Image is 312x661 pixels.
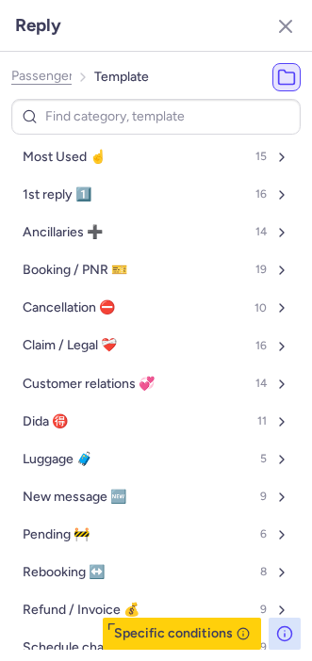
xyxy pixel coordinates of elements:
button: Ancillaries ➕14 [11,218,301,248]
button: Specific conditions [103,618,261,650]
span: Most Used ☝️ [23,150,106,165]
button: Refund / Invoice 💰9 [11,595,301,625]
span: 6 [260,528,267,541]
span: Luggage 🧳 [23,452,92,467]
span: Pending 🚧 [23,527,90,542]
span: Passenger [11,69,74,84]
h3: Reply [15,15,61,36]
span: Refund / Invoice 💰 [23,603,140,618]
span: 9 [260,491,267,504]
span: Customer relations 💞 [23,377,155,392]
span: Dida 🉐 [23,414,68,429]
span: 5 [260,453,267,466]
span: 9 [260,604,267,617]
button: 1st reply 1️⃣16 [11,180,301,210]
span: 14 [255,226,267,239]
button: Cancellation ⛔️10 [11,293,301,323]
button: Most Used ☝️15 [11,142,301,172]
span: Schedule change ⏱️ [23,640,145,655]
span: 10 [255,302,267,315]
input: Find category, template [11,99,301,136]
span: Ancillaries ➕ [23,225,103,240]
span: Claim / Legal ❤️‍🩹 [23,338,117,353]
span: 14 [255,378,267,391]
button: Claim / Legal ❤️‍🩹16 [11,330,301,361]
span: 8 [260,566,267,579]
button: Customer relations 💞14 [11,369,301,399]
span: 19 [255,264,267,277]
span: 16 [255,188,267,202]
button: Luggage 🧳5 [11,444,301,475]
span: 1st reply 1️⃣ [23,187,91,202]
span: 11 [257,415,267,428]
button: New message 🆕9 [11,482,301,512]
button: Passenger [11,69,72,84]
li: Template [94,63,149,91]
span: Cancellation ⛔️ [23,300,115,315]
button: Dida 🉐11 [11,407,301,437]
span: 16 [255,340,267,353]
span: 15 [255,151,267,164]
button: Booking / PNR 🎫19 [11,255,301,285]
span: Rebooking ↔️ [23,565,105,580]
button: Rebooking ↔️8 [11,557,301,588]
span: New message 🆕 [23,490,126,505]
button: Pending 🚧6 [11,520,301,550]
span: Booking / PNR 🎫 [23,263,127,278]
